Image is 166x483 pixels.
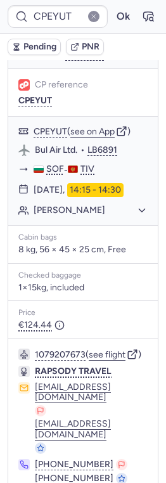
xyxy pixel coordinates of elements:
[35,145,148,156] div: •
[80,164,94,175] span: TIV
[34,126,67,138] button: CPEYUT
[35,80,88,90] span: CP reference
[70,127,115,137] button: see on App
[34,126,148,137] div: ( )
[18,145,30,156] figure: LB airline logo
[8,39,61,55] button: Pending
[67,183,124,197] time: 14:15 - 14:30
[35,459,113,470] button: [PHONE_NUMBER]
[34,183,124,197] div: [DATE],
[35,366,112,377] span: RAPSODY TRAVEL
[8,5,108,28] input: PNR Reference
[18,96,52,106] button: CPEYUT
[34,164,148,176] div: -
[18,233,148,242] div: Cabin bags
[35,382,148,402] button: [EMAIL_ADDRESS][DOMAIN_NAME]
[18,320,65,330] span: €124.44
[35,419,148,439] button: [EMAIL_ADDRESS][DOMAIN_NAME]
[82,42,99,52] span: PNR
[66,39,104,55] button: PNR
[23,42,56,52] span: Pending
[18,309,148,318] div: Price
[18,79,30,91] figure: 1L airline logo
[113,6,133,27] button: Ok
[87,145,117,156] button: LB6891
[35,145,77,156] span: Bul Air Ltd.
[34,205,148,216] button: [PERSON_NAME]
[18,283,84,293] span: 1×15kg, included
[35,349,148,360] div: ( )
[18,244,148,255] p: 8 kg, 56 × 45 × 25 cm, Free
[18,271,148,280] div: Checked baggage
[89,350,125,360] button: see flight
[35,349,86,361] button: 1079207673
[46,164,64,175] span: SOF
